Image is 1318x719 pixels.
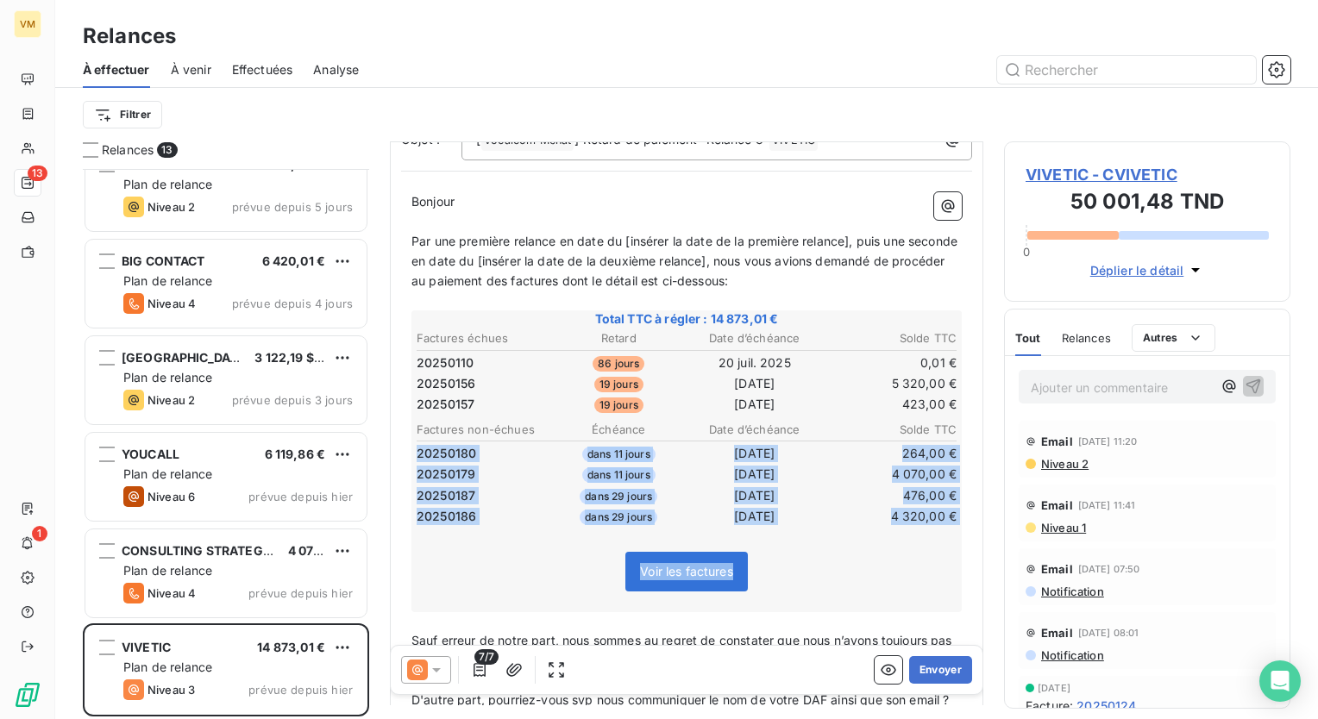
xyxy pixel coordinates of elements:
[248,683,353,697] span: prévue depuis hier
[824,395,958,414] td: 423,00 €
[416,329,550,347] th: Factures échues
[824,374,958,393] td: 5 320,00 €
[474,649,499,665] span: 7/7
[687,486,822,505] td: [DATE]
[14,10,41,38] div: VM
[171,61,211,78] span: À venir
[687,329,822,347] th: Date d’échéance
[1041,498,1073,512] span: Email
[582,467,656,483] span: dans 11 jours
[265,447,326,461] span: 6 119,86 €
[123,177,212,191] span: Plan de relance
[262,253,326,268] span: 6 420,01 €
[1078,564,1140,574] span: [DATE] 07:50
[1038,683,1070,693] span: [DATE]
[147,200,195,214] span: Niveau 2
[552,421,687,439] th: Échéance
[1015,331,1041,345] span: Tout
[824,507,958,526] td: 4 320,00 €
[1078,628,1139,638] span: [DATE] 08:01
[123,370,212,385] span: Plan de relance
[824,486,958,505] td: 476,00 €
[83,101,162,128] button: Filtrer
[123,660,212,674] span: Plan de relance
[232,393,353,407] span: prévue depuis 3 jours
[580,489,657,504] span: dans 29 jours
[411,692,950,707] span: D'autre part, pourriez-vous svp nous communiquer le nom de votre DAF ainsi que son email ?
[416,421,550,439] th: Factures non-échues
[14,681,41,709] img: Logo LeanPay
[552,329,687,347] th: Retard
[411,234,961,288] span: Par une première relance en date du [insérer la date de la première relance], puis une seconde en...
[248,586,353,600] span: prévue depuis hier
[582,447,656,462] span: dans 11 jours
[687,507,822,526] td: [DATE]
[147,393,195,407] span: Niveau 2
[594,397,643,413] span: 19 jours
[411,633,956,687] span: Sauf erreur de notre part, nous sommes au regret de constater que nous n’avons toujours pas reçu ...
[257,640,325,654] span: 14 873,01 €
[102,141,154,159] span: Relances
[824,444,958,463] td: 264,00 €
[824,421,958,439] th: Solde TTC
[1076,697,1136,715] span: 20250124
[1026,697,1073,715] span: Facture :
[32,526,47,541] span: 1
[83,169,369,719] div: grid
[122,253,205,268] span: BIG CONTACT
[122,543,387,558] span: CONSULTING STRATEGY ET SOLUTIONS I2C
[1085,260,1210,280] button: Déplier le détail
[824,465,958,484] td: 4 070,00 €
[83,21,176,52] h3: Relances
[28,166,47,181] span: 13
[417,375,475,392] span: 20250156
[580,510,657,525] span: dans 29 jours
[1062,331,1111,345] span: Relances
[416,507,550,526] td: 20250186
[593,356,644,372] span: 86 jours
[1090,261,1184,279] span: Déplier le détail
[147,586,196,600] span: Niveau 4
[1039,521,1086,535] span: Niveau 1
[248,490,353,503] span: prévue depuis hier
[1041,562,1073,576] span: Email
[1026,186,1269,221] h3: 50 001,48 TND
[1041,435,1073,448] span: Email
[1132,324,1215,352] button: Autres
[411,194,455,209] span: Bonjour
[416,465,550,484] td: 20250179
[1023,245,1030,259] span: 0
[122,640,171,654] span: VIVETIC
[83,61,150,78] span: À effectuer
[909,656,972,684] button: Envoyer
[147,683,195,697] span: Niveau 3
[1026,163,1269,186] span: VIVETIC - CVIVETIC
[123,466,212,481] span: Plan de relance
[687,465,822,484] td: [DATE]
[824,353,958,372] td: 0,01 €
[1039,585,1104,598] span: Notification
[313,61,359,78] span: Analyse
[687,374,822,393] td: [DATE]
[1041,626,1073,640] span: Email
[640,564,733,578] span: Voir les factures
[416,444,550,463] td: 20250180
[687,444,822,463] td: [DATE]
[414,310,959,328] span: Total TTC à régler : 14 873,01 €
[1039,648,1104,662] span: Notification
[254,350,330,365] span: 3 122,19 $US
[417,396,474,413] span: 20250157
[232,200,353,214] span: prévue depuis 5 jours
[687,353,822,372] td: 20 juil. 2025
[147,297,196,310] span: Niveau 4
[417,354,474,372] span: 20250110
[1078,436,1138,447] span: [DATE] 11:20
[416,486,550,505] td: 20250187
[122,350,250,365] span: [GEOGRAPHIC_DATA]
[123,273,212,288] span: Plan de relance
[1078,500,1136,510] span: [DATE] 11:41
[288,543,354,558] span: 4 070,00 €
[687,421,822,439] th: Date d’échéance
[997,56,1256,84] input: Rechercher
[157,142,177,158] span: 13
